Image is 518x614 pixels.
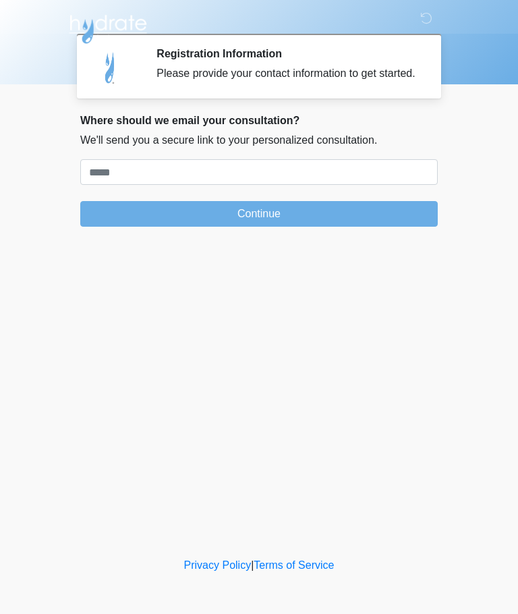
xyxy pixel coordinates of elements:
[254,559,334,571] a: Terms of Service
[80,201,438,227] button: Continue
[90,47,131,88] img: Agent Avatar
[184,559,252,571] a: Privacy Policy
[156,65,418,82] div: Please provide your contact information to get started.
[80,114,438,127] h2: Where should we email your consultation?
[67,10,149,45] img: Hydrate IV Bar - Arcadia Logo
[251,559,254,571] a: |
[80,132,438,148] p: We'll send you a secure link to your personalized consultation.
